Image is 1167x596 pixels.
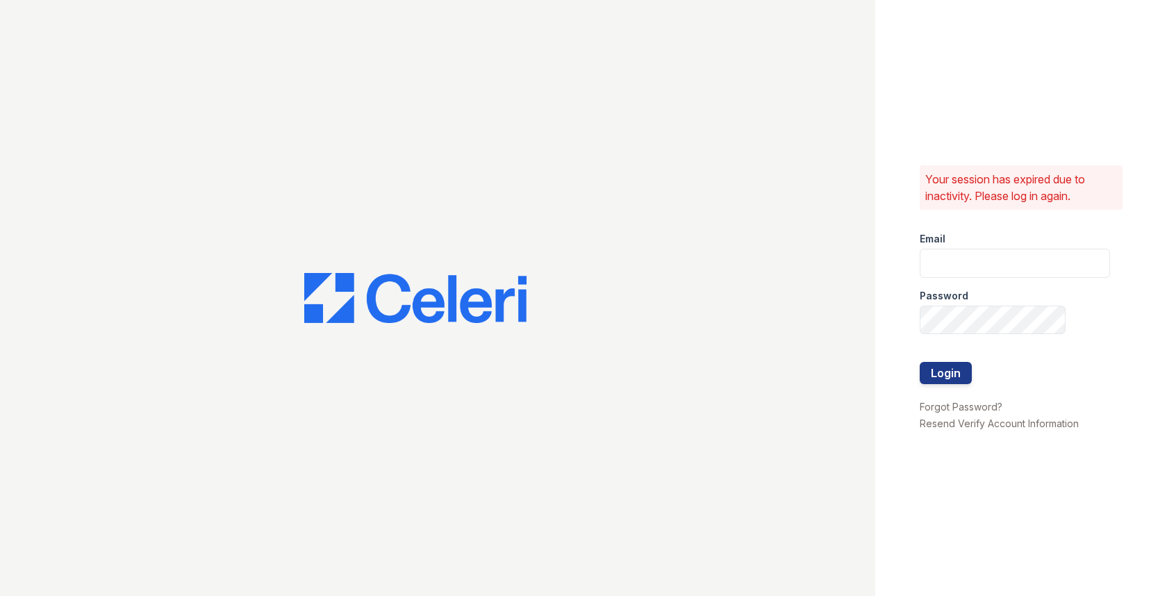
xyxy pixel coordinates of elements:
img: CE_Logo_Blue-a8612792a0a2168367f1c8372b55b34899dd931a85d93a1a3d3e32e68fde9ad4.png [304,273,527,323]
a: Resend Verify Account Information [920,417,1079,429]
p: Your session has expired due to inactivity. Please log in again. [925,171,1117,204]
a: Forgot Password? [920,401,1002,413]
label: Password [920,289,968,303]
button: Login [920,362,972,384]
label: Email [920,232,945,246]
